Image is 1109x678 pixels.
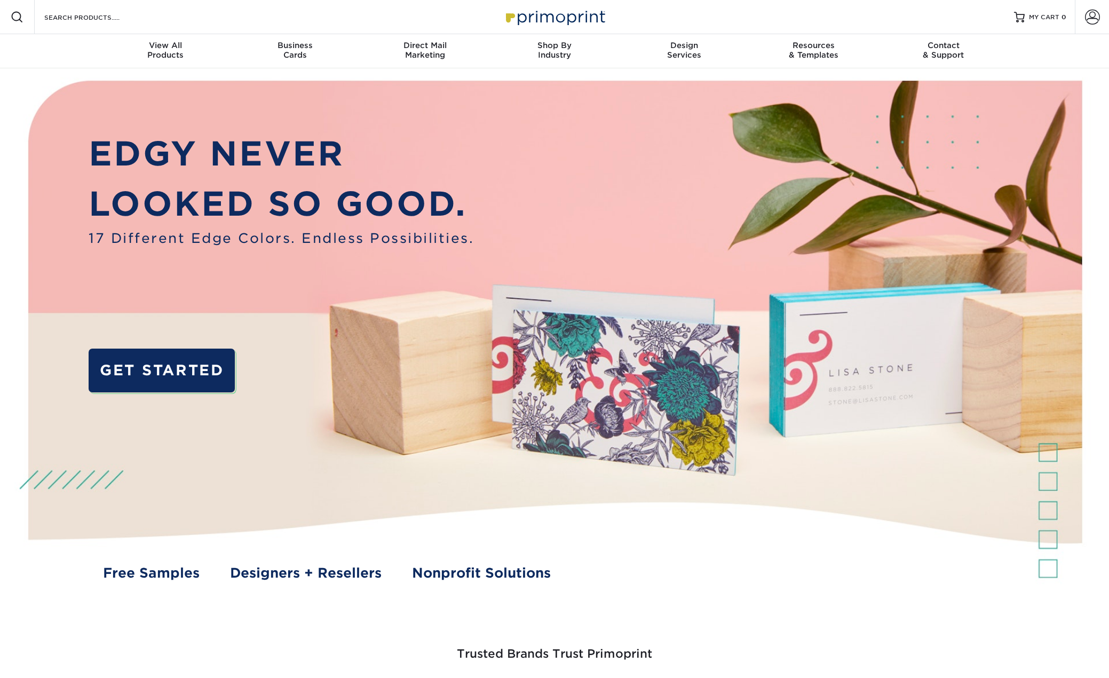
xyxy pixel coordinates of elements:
[749,41,878,60] div: & Templates
[43,11,147,23] input: SEARCH PRODUCTS.....
[619,41,749,60] div: Services
[619,34,749,68] a: DesignServices
[101,41,231,50] span: View All
[231,41,360,60] div: Cards
[1062,13,1066,21] span: 0
[89,228,474,248] span: 17 Different Edge Colors. Endless Possibilities.
[749,41,878,50] span: Resources
[242,621,867,674] h3: Trusted Brands Trust Primoprint
[101,34,231,68] a: View AllProducts
[231,41,360,50] span: Business
[360,41,490,50] span: Direct Mail
[878,41,1008,50] span: Contact
[89,349,235,392] a: GET STARTED
[230,563,382,583] a: Designers + Resellers
[490,41,620,60] div: Industry
[749,34,878,68] a: Resources& Templates
[619,41,749,50] span: Design
[360,41,490,60] div: Marketing
[490,41,620,50] span: Shop By
[501,5,608,28] img: Primoprint
[412,563,551,583] a: Nonprofit Solutions
[878,34,1008,68] a: Contact& Support
[490,34,620,68] a: Shop ByIndustry
[101,41,231,60] div: Products
[103,563,200,583] a: Free Samples
[1029,13,1059,22] span: MY CART
[89,179,474,229] p: LOOKED SO GOOD.
[360,34,490,68] a: Direct MailMarketing
[878,41,1008,60] div: & Support
[231,34,360,68] a: BusinessCards
[89,129,474,179] p: EDGY NEVER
